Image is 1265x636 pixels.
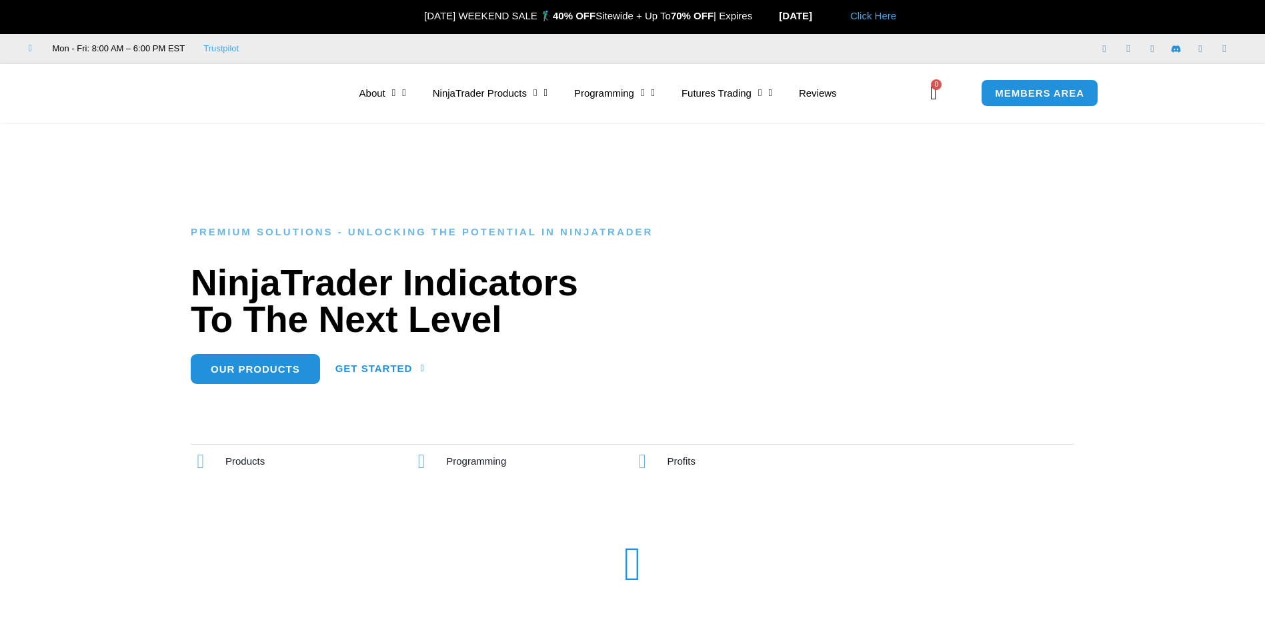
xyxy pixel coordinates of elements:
[49,41,185,57] span: Mon - Fri: 8:00 AM – 6:00 PM EST
[211,364,300,374] span: Our Products
[397,10,779,21] span: [DATE] WEEKEND SALE 🏌️‍♂️ Sitewide + Up To | Expires
[668,455,696,467] span: Profits
[752,5,776,29] img: ⌛
[191,354,320,384] a: Our Products
[812,5,836,29] img: 🏭
[931,79,942,90] span: 0
[335,363,413,373] span: Get Started
[419,78,561,109] a: NinjaTrader Products
[981,79,1098,107] a: MEMBERS AREA
[910,74,957,113] a: 0
[995,88,1084,98] span: MEMBERS AREA
[346,78,419,109] a: About
[191,226,1074,239] h6: Premium Solutions - Unlocking the Potential in NinjaTrader
[671,10,714,21] strong: 70% OFF
[155,69,298,117] img: LogoAI | Affordable Indicators – NinjaTrader
[335,354,425,384] a: Get Started
[786,78,850,109] a: Reviews
[850,10,896,21] a: Click Here
[346,78,926,109] nav: Menu
[191,265,1074,338] h1: NinjaTrader Indicators To The Next Level
[225,455,265,467] span: Products
[446,455,506,467] span: Programming
[553,10,595,21] strong: 40% OFF
[561,78,668,109] a: Programming
[668,78,786,109] a: Futures Trading
[779,10,836,21] strong: [DATE]
[203,41,239,57] a: Trustpilot
[400,5,424,29] img: 🎉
